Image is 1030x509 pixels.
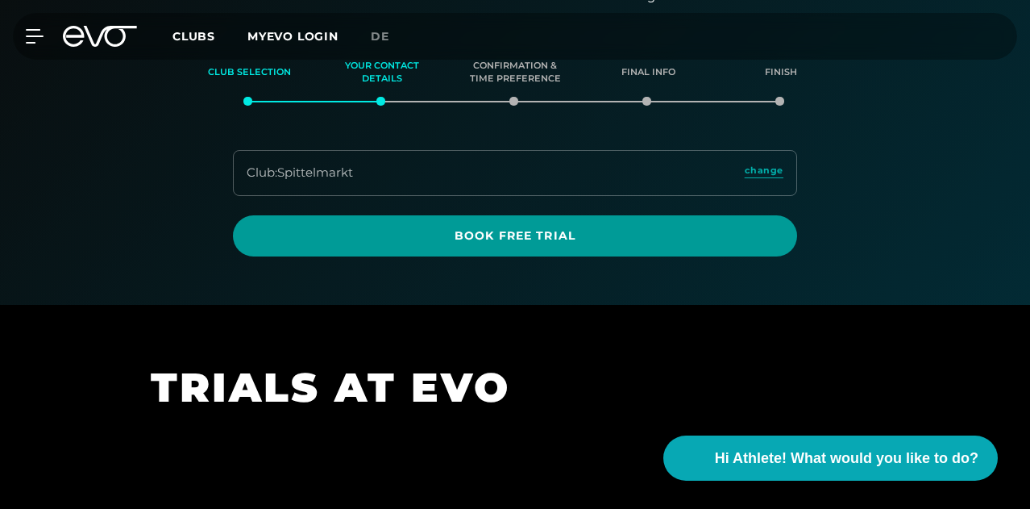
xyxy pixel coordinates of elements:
a: Clubs [172,28,247,44]
h1: TRIALS AT EVO [151,361,876,414]
div: Club : Spittelmarkt [247,164,353,182]
span: Hi Athlete! What would you like to do? [715,448,978,469]
a: Book Free Trial [233,215,797,257]
button: Hi Athlete! What would you like to do? [663,436,998,481]
a: MYEVO LOGIN [247,29,338,44]
span: de [371,29,389,44]
a: change [745,164,783,182]
span: change [745,164,783,177]
span: Book Free Trial [252,227,778,244]
span: Clubs [172,29,215,44]
a: de [371,27,409,46]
